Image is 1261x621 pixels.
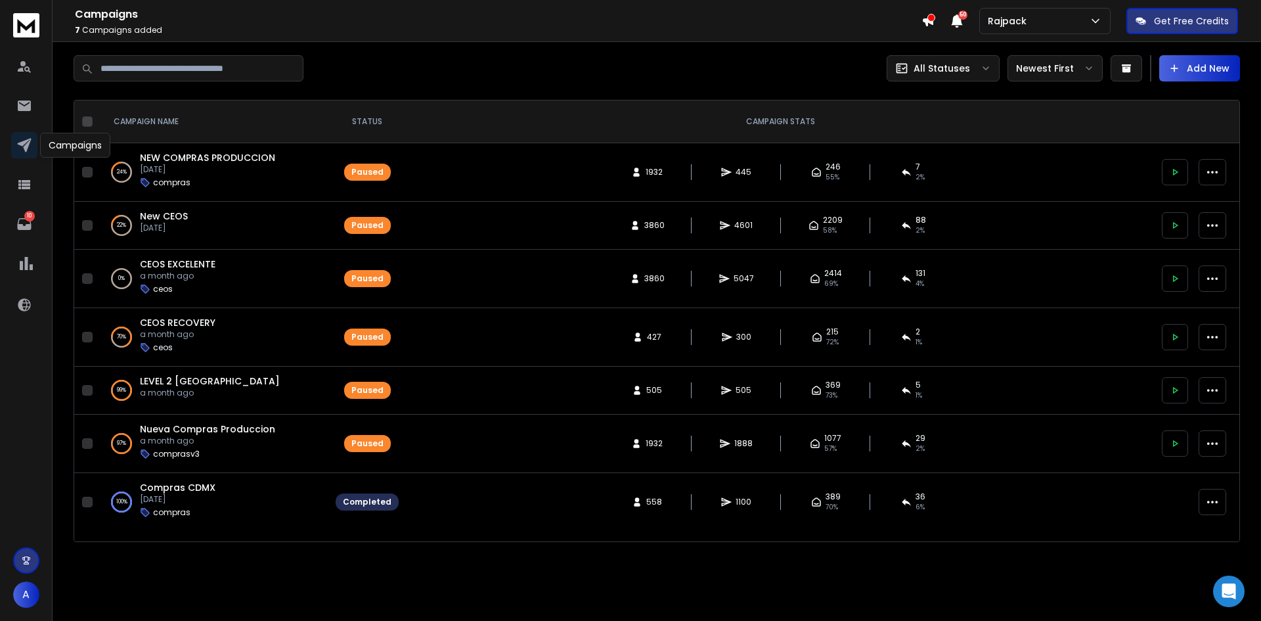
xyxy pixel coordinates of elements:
span: 1100 [736,497,751,507]
span: 131 [916,268,925,279]
button: Get Free Credits [1126,8,1238,34]
th: CAMPAIGN NAME [98,101,328,143]
p: 97 % [117,437,126,450]
td: 0%CEOS EXCELENTEa month agoceos [98,250,328,308]
p: Rajpack [988,14,1032,28]
span: 88 [916,215,926,225]
span: 57 % [824,444,837,454]
div: Campaigns [40,133,110,158]
div: Paused [351,167,384,177]
span: 3860 [644,273,665,284]
span: 505 [736,385,751,396]
a: CEOS EXCELENTE [140,258,215,271]
button: Newest First [1007,55,1103,81]
span: 1888 [734,438,753,449]
span: 4 % [916,279,924,289]
a: LEVEL 2 [GEOGRAPHIC_DATA] [140,375,280,388]
span: 2414 [824,268,842,279]
p: a month ago [140,271,215,281]
p: a month ago [140,388,280,398]
p: [DATE] [140,223,188,233]
a: Compras CDMX [140,481,215,494]
span: 36 [916,492,925,502]
a: CEOS RECOVERY [140,316,215,329]
span: 246 [826,162,841,172]
td: 99%LEVEL 2 [GEOGRAPHIC_DATA]a month ago [98,367,328,415]
span: 6 % [916,502,925,513]
p: Get Free Credits [1154,14,1229,28]
th: STATUS [328,101,407,143]
span: 72 % [826,337,839,348]
p: ceos [153,342,173,353]
span: 7 [75,24,80,35]
p: a month ago [140,436,275,446]
th: CAMPAIGN STATS [407,101,1154,143]
a: New CEOS [140,210,188,223]
p: [DATE] [140,494,215,505]
span: 70 % [826,502,838,513]
span: 1077 [824,433,841,444]
span: 389 [826,492,841,502]
p: 24 % [117,166,127,179]
td: 70%CEOS RECOVERYa month agoceos [98,308,328,367]
p: Campaigns added [75,25,921,35]
span: 29 [916,433,925,444]
button: Add New [1159,55,1240,81]
p: ceos [153,284,173,294]
span: 2 [916,327,920,337]
span: 300 [736,332,751,342]
span: 7 [916,162,920,172]
span: 73 % [826,390,837,401]
button: A [13,582,39,608]
p: 22 % [117,219,126,232]
p: compras [153,507,190,518]
span: 58 % [823,225,837,236]
p: comprasv3 [153,449,200,459]
div: Open Intercom Messenger [1213,576,1245,607]
p: 99 % [117,384,126,397]
img: logo [13,13,39,37]
span: 215 [826,327,839,337]
p: [DATE] [140,164,275,175]
p: All Statuses [914,62,970,75]
a: Nueva Compras Produccion [140,423,275,436]
div: Paused [351,220,384,231]
span: 3860 [644,220,665,231]
td: 100%Compras CDMX[DATE]compras [98,473,328,532]
span: 69 % [824,279,838,289]
span: 1 % [916,390,922,401]
div: Paused [351,332,384,342]
p: 0 % [118,272,125,285]
p: 70 % [117,331,126,344]
span: 5 [916,380,921,390]
span: 1932 [646,167,663,177]
span: 2209 [823,215,843,225]
p: a month ago [140,329,215,340]
a: NEW COMPRAS PRODUCCION [140,151,275,164]
span: 5047 [734,273,754,284]
div: Paused [351,273,384,284]
span: 558 [646,497,662,507]
span: 505 [646,385,662,396]
span: 1932 [646,438,663,449]
span: 445 [736,167,751,177]
div: Paused [351,438,384,449]
td: 22%New CEOS[DATE] [98,202,328,250]
p: 10 [24,211,35,221]
p: compras [153,177,190,188]
a: 10 [11,211,37,237]
span: 4601 [734,220,753,231]
span: 2 % [916,225,925,236]
span: 427 [647,332,661,342]
span: 2 % [916,172,925,183]
span: 1 % [916,337,922,348]
span: 55 % [826,172,839,183]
